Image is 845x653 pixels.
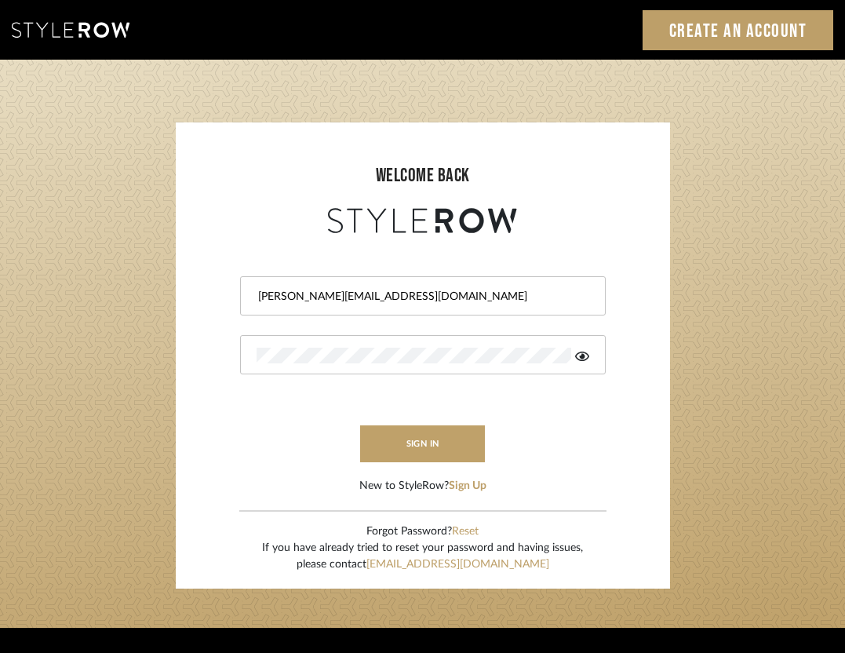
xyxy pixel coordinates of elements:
input: Email Address [257,289,585,305]
button: Reset [452,523,479,540]
button: sign in [360,425,486,462]
button: Sign Up [449,478,486,494]
div: welcome back [191,162,654,190]
div: If you have already tried to reset your password and having issues, please contact [262,540,583,573]
a: Create an Account [643,10,834,50]
div: Forgot Password? [262,523,583,540]
div: New to StyleRow? [359,478,486,494]
a: [EMAIL_ADDRESS][DOMAIN_NAME] [366,559,549,570]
